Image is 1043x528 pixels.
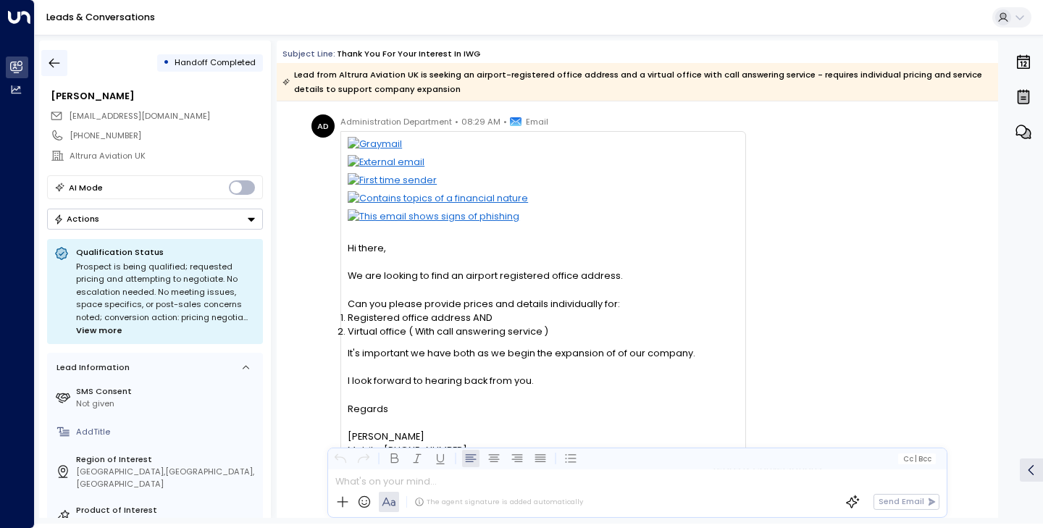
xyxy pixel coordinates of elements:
span: | [915,455,917,463]
div: AD [311,114,335,138]
span: Email [526,114,548,129]
button: Actions [47,209,263,230]
div: Can you please provide prices and details individually for: [348,297,738,311]
span: Subject Line: [282,48,335,59]
div: Hi there, [348,241,738,255]
div: The agent signature is added automatically [414,497,583,507]
div: It's important we have both as we begin the expansion of of our company. [348,346,738,360]
div: [PERSON_NAME] Mobile: [PHONE_NUMBER] [348,429,738,457]
div: [GEOGRAPHIC_DATA],[GEOGRAPHIC_DATA],[GEOGRAPHIC_DATA] [76,466,258,490]
div: Button group with a nested menu [47,209,263,230]
img: External email [348,155,738,173]
img: Contains topics of a financial nature [348,191,738,209]
img: First time sender [348,173,738,191]
a: Leads & Conversations [46,11,155,23]
li: Virtual office ( With call answering service ) [348,324,738,338]
div: AddTitle [76,426,258,438]
div: AI Mode [69,180,103,195]
span: 08:29 AM [461,114,500,129]
span: • [503,114,507,129]
span: [EMAIL_ADDRESS][DOMAIN_NAME] [69,110,210,122]
span: Cc Bcc [903,455,931,463]
div: Thank you for your interest in IWG [337,48,480,60]
img: This email shows signs of phishing [348,209,738,227]
div: Prospect is being qualified; requested pricing and attempting to negotiate. No escalation needed.... [76,261,256,338]
button: Cc|Bcc [898,453,936,464]
label: SMS Consent [76,385,258,398]
span: Administration Department [340,114,452,129]
span: • [455,114,458,129]
div: Regards [348,402,738,416]
div: I look forward to hearing back from you. [348,374,738,387]
p: Qualification Status [76,246,256,258]
div: Lead Information [52,361,130,374]
span: Handoff Completed [175,56,256,68]
div: Not given [76,398,258,410]
div: We are looking to find an airport registered office address. [348,269,738,282]
div: Altrura Aviation UK [70,150,262,162]
div: [PERSON_NAME] [51,89,262,103]
div: Actions [54,214,99,224]
label: Product of Interest [76,504,258,516]
div: [PHONE_NUMBER] [70,130,262,142]
label: Region of Interest [76,453,258,466]
button: Undo [332,450,349,467]
div: Lead from Altrura Aviation UK is seeking an airport-registered office address and a virtual offic... [282,67,991,96]
li: Registered office address AND [348,311,738,324]
span: View more [76,324,122,338]
span: info@alturaaviation.co.uk [69,110,210,122]
img: Graymail [348,137,738,155]
div: • [163,52,169,73]
button: Redo [355,450,372,467]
